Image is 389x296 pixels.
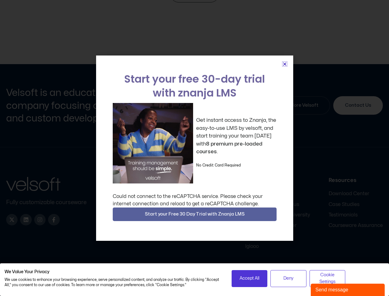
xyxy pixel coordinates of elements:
span: Cookie Settings [314,272,342,286]
div: Could not connect to the reCAPTCHA service. Please check your internet connection and reload to g... [113,193,277,208]
a: Close [282,62,287,66]
button: Start your Free 30 Day Trial with Znanja LMS [113,208,277,221]
strong: 8 premium pre-loaded courses [196,141,262,154]
iframe: chat widget [311,282,386,296]
span: Deny [283,275,294,282]
p: Get instant access to Znanja, the easy-to-use LMS by velsoft, and start training your team [DATE]... [196,116,277,156]
h2: Start your free 30-day trial with znanja LMS [113,72,277,100]
button: Accept all cookies [232,270,268,287]
span: Start your Free 30 Day Trial with Znanja LMS [145,211,245,218]
button: Deny all cookies [270,270,306,287]
h2: We Value Your Privacy [5,269,222,275]
button: Adjust cookie preferences [310,270,346,287]
strong: No Credit Card Required [196,163,241,167]
img: a woman sitting at her laptop dancing [113,103,193,183]
p: We use cookies to enhance your browsing experience, serve personalized content, and analyze our t... [5,277,222,288]
span: Accept All [240,275,259,282]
